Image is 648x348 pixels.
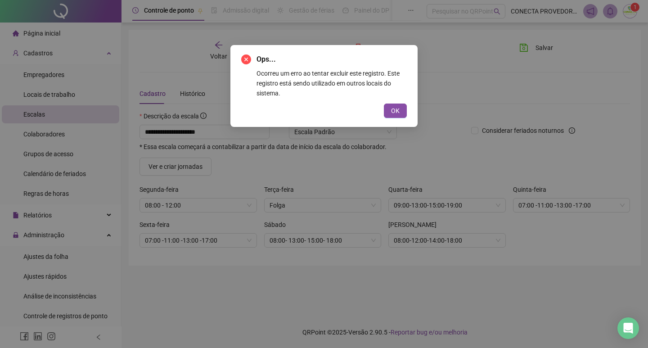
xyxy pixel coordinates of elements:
span: close-circle [241,54,251,64]
button: OK [384,104,407,118]
div: Open Intercom Messenger [617,317,639,339]
span: Ocorreu um erro ao tentar excluir este registro. Este registro está sendo utilizado em outros loc... [256,70,400,97]
span: OK [391,106,400,116]
span: Ops... [256,55,276,63]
